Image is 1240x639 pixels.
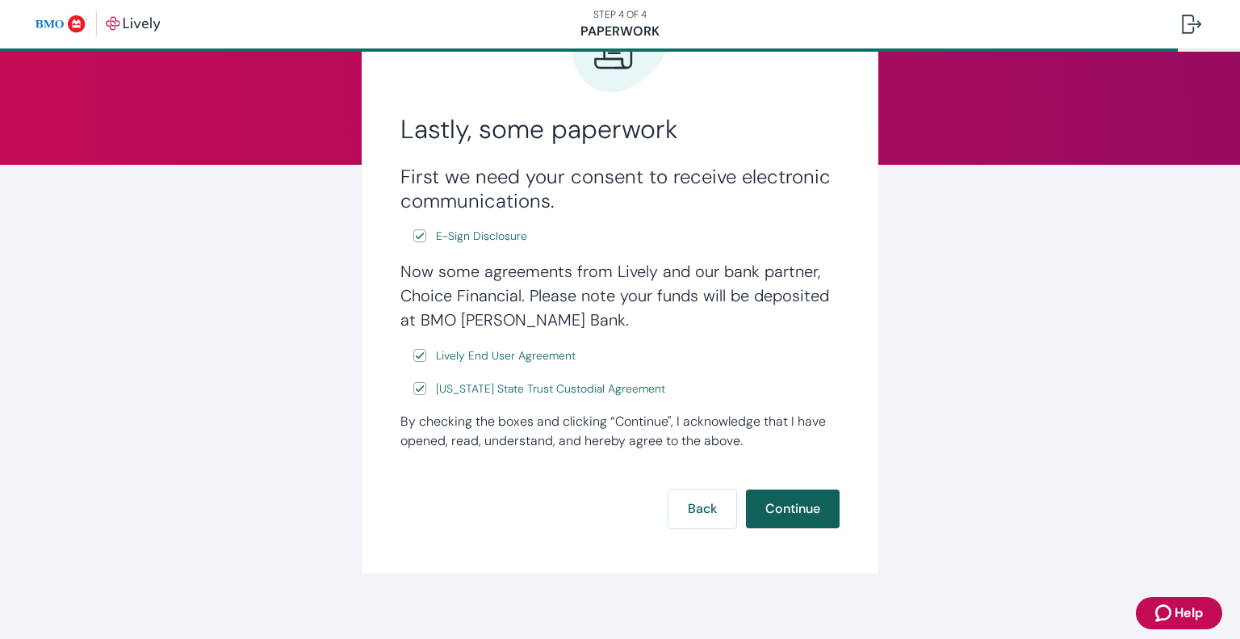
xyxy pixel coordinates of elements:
[400,259,840,332] h4: Now some agreements from Lively and our bank partner, Choice Financial. Please note your funds wi...
[433,346,579,366] a: e-sign disclosure document
[1136,597,1222,629] button: Zendesk support iconHelp
[433,226,530,246] a: e-sign disclosure document
[36,11,161,37] img: Lively
[436,380,665,397] span: [US_STATE] State Trust Custodial Agreement
[1175,603,1203,623] span: Help
[436,347,576,364] span: Lively End User Agreement
[433,379,668,399] a: e-sign disclosure document
[400,113,840,145] h2: Lastly, some paperwork
[400,165,840,213] h3: First we need your consent to receive electronic communications.
[400,412,840,451] div: By checking the boxes and clicking “Continue", I acknowledge that I have opened, read, understand...
[1155,603,1175,623] svg: Zendesk support icon
[746,490,840,528] button: Continue
[668,490,736,528] button: Back
[436,228,527,245] span: E-Sign Disclosure
[1169,5,1214,44] button: Log out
